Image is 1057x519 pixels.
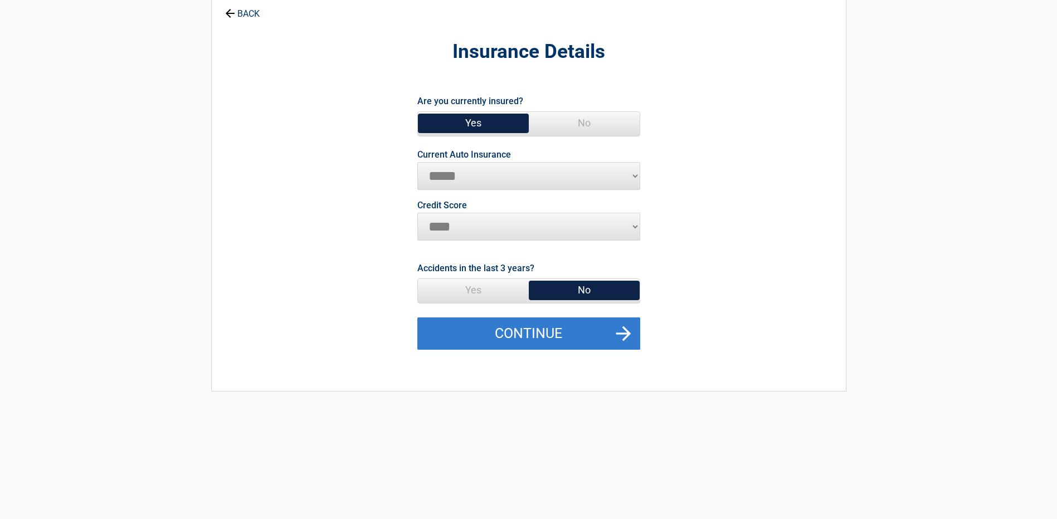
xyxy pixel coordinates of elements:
[273,39,785,65] h2: Insurance Details
[417,94,523,109] label: Are you currently insured?
[418,279,529,301] span: Yes
[529,112,640,134] span: No
[417,150,511,159] label: Current Auto Insurance
[417,317,640,350] button: Continue
[417,201,467,210] label: Credit Score
[418,112,529,134] span: Yes
[417,261,534,276] label: Accidents in the last 3 years?
[529,279,640,301] span: No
